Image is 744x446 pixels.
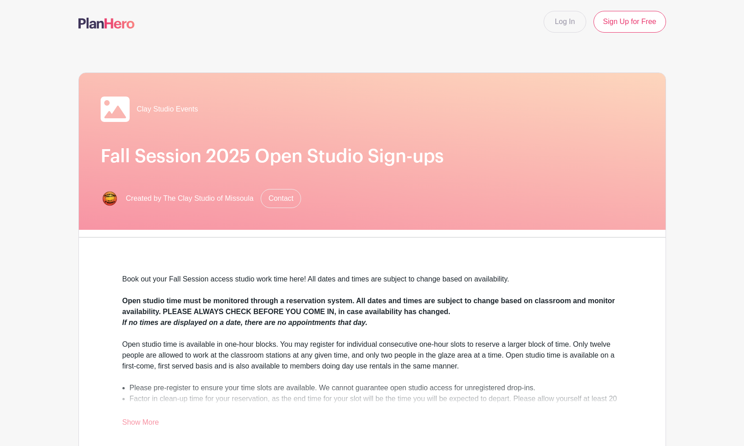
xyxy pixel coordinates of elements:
[137,104,198,115] span: Clay Studio Events
[593,11,666,33] a: Sign Up for Free
[544,11,586,33] a: Log In
[122,339,622,372] div: Open studio time is available in one-hour blocks. You may register for individual consecutive one...
[130,383,622,393] li: Please pre-register to ensure your time slots are available. We cannot guarantee open studio acce...
[130,393,622,415] li: Factor in clean-up time for your reservation, as the end time for your slot will be the time you ...
[126,193,254,204] span: Created by The Clay Studio of Missoula
[122,274,622,296] div: Book out your Fall Session access studio work time here! All dates and times are subject to chang...
[261,189,301,208] a: Contact
[122,297,615,315] strong: Open studio time must be monitored through a reservation system. All dates and times are subject ...
[122,418,159,430] a: Show More
[122,319,368,326] em: If no times are displayed on a date, there are no appointments that day.
[78,18,135,29] img: logo-507f7623f17ff9eddc593b1ce0a138ce2505c220e1c5a4e2b4648c50719b7d32.svg
[101,145,644,167] h1: Fall Session 2025 Open Studio Sign-ups
[101,189,119,208] img: New%20Sticker.png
